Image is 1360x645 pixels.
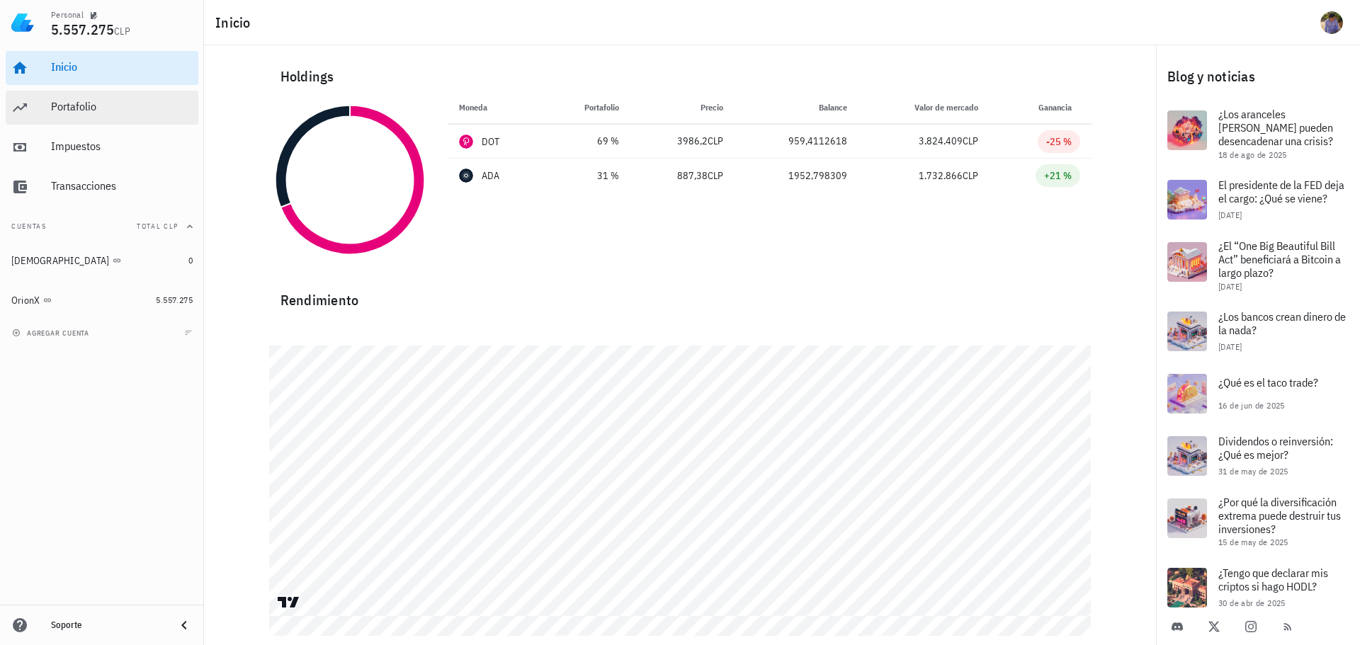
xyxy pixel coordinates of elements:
span: 18 de ago de 2025 [1218,149,1287,160]
span: CLP [114,25,130,38]
span: [DATE] [1218,210,1242,220]
button: agregar cuenta [8,326,96,340]
span: ¿Los aranceles [PERSON_NAME] pueden desencadenar una crisis? [1218,107,1333,148]
div: Portafolio [51,100,193,113]
img: LedgiFi [11,11,34,34]
a: OrionX 5.557.275 [6,283,198,317]
span: Total CLP [137,222,178,231]
a: ¿El “One Big Beautiful Bill Act” beneficiará a Bitcoin a largo plazo? [DATE] [1156,231,1360,300]
div: -25 % [1046,135,1072,149]
div: Rendimiento [269,278,1092,312]
div: Transacciones [51,179,193,193]
a: Transacciones [6,170,198,204]
span: 31 de may de 2025 [1218,466,1288,476]
div: 959,4112618 [746,134,846,149]
span: ¿Qué es el taco trade? [1218,375,1318,389]
span: 15 de may de 2025 [1218,537,1288,547]
a: Charting by TradingView [276,595,301,609]
span: CLP [963,169,978,182]
th: Balance [735,91,858,125]
a: Portafolio [6,91,198,125]
span: 1.732.866 [919,169,963,182]
th: Valor de mercado [858,91,990,125]
div: 69 % [555,134,620,149]
span: 3.824.409 [919,135,963,147]
div: Inicio [51,60,193,74]
a: Impuestos [6,130,198,164]
span: ¿El “One Big Beautiful Bill Act” beneficiará a Bitcoin a largo plazo? [1218,239,1341,280]
span: [DATE] [1218,281,1242,292]
span: CLP [963,135,978,147]
span: [DATE] [1218,341,1242,352]
a: ¿Qué es el taco trade? 16 de jun de 2025 [1156,363,1360,425]
div: 1952,798309 [746,169,846,183]
div: Impuestos [51,139,193,153]
a: ¿Por qué la diversificación extrema puede destruir tus inversiones? 15 de may de 2025 [1156,487,1360,556]
div: 31 % [555,169,620,183]
div: Personal [51,9,84,21]
a: Dividendos o reinversión: ¿Qué es mejor? 31 de may de 2025 [1156,425,1360,487]
span: 5.557.275 [51,20,114,39]
span: ¿Los bancos crean dinero de la nada? [1218,309,1346,337]
th: Precio [630,91,735,125]
span: 30 de abr de 2025 [1218,598,1286,608]
span: CLP [708,169,723,182]
div: avatar [1320,11,1343,34]
a: El presidente de la FED deja el cargo: ¿Qué se viene? [DATE] [1156,169,1360,231]
div: ADA-icon [459,169,473,183]
span: 0 [188,255,193,266]
div: DOT-icon [459,135,473,149]
h1: Inicio [215,11,256,34]
th: Portafolio [544,91,631,125]
div: ADA [482,169,500,183]
a: [DEMOGRAPHIC_DATA] 0 [6,244,198,278]
span: CLP [708,135,723,147]
div: Soporte [51,620,164,631]
a: Inicio [6,51,198,85]
span: Ganancia [1038,102,1080,113]
span: 16 de jun de 2025 [1218,400,1285,411]
a: ¿Tengo que declarar mis criptos si hago HODL? 30 de abr de 2025 [1156,556,1360,619]
span: El presidente de la FED deja el cargo: ¿Qué se viene? [1218,178,1344,205]
div: Holdings [269,54,1092,99]
span: 5.557.275 [156,295,193,305]
span: Dividendos o reinversión: ¿Qué es mejor? [1218,434,1333,462]
button: CuentasTotal CLP [6,210,198,244]
span: ¿Por qué la diversificación extrema puede destruir tus inversiones? [1218,495,1341,536]
a: ¿Los aranceles [PERSON_NAME] pueden desencadenar una crisis? 18 de ago de 2025 [1156,99,1360,169]
div: [DEMOGRAPHIC_DATA] [11,255,110,267]
div: OrionX [11,295,40,307]
span: 3986,2 [677,135,708,147]
div: +21 % [1044,169,1072,183]
div: Blog y noticias [1156,54,1360,99]
span: 887,38 [677,169,708,182]
span: agregar cuenta [15,329,89,338]
span: ¿Tengo que declarar mis criptos si hago HODL? [1218,566,1328,593]
th: Moneda [448,91,544,125]
a: ¿Los bancos crean dinero de la nada? [DATE] [1156,300,1360,363]
div: DOT [482,135,500,149]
